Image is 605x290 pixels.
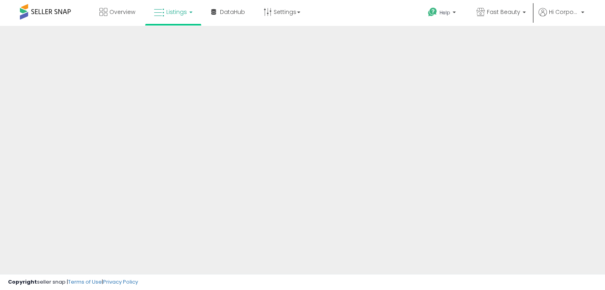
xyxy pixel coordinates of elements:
a: Help [422,1,464,26]
a: Privacy Policy [103,278,138,286]
span: Listings [166,8,187,16]
span: DataHub [220,8,245,16]
a: Terms of Use [68,278,102,286]
span: Hi Corporate [549,8,579,16]
strong: Copyright [8,278,37,286]
span: Help [440,9,450,16]
span: Overview [109,8,135,16]
a: Hi Corporate [539,8,584,26]
i: Get Help [428,7,438,17]
span: Fast Beauty [487,8,520,16]
div: seller snap | | [8,278,138,286]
